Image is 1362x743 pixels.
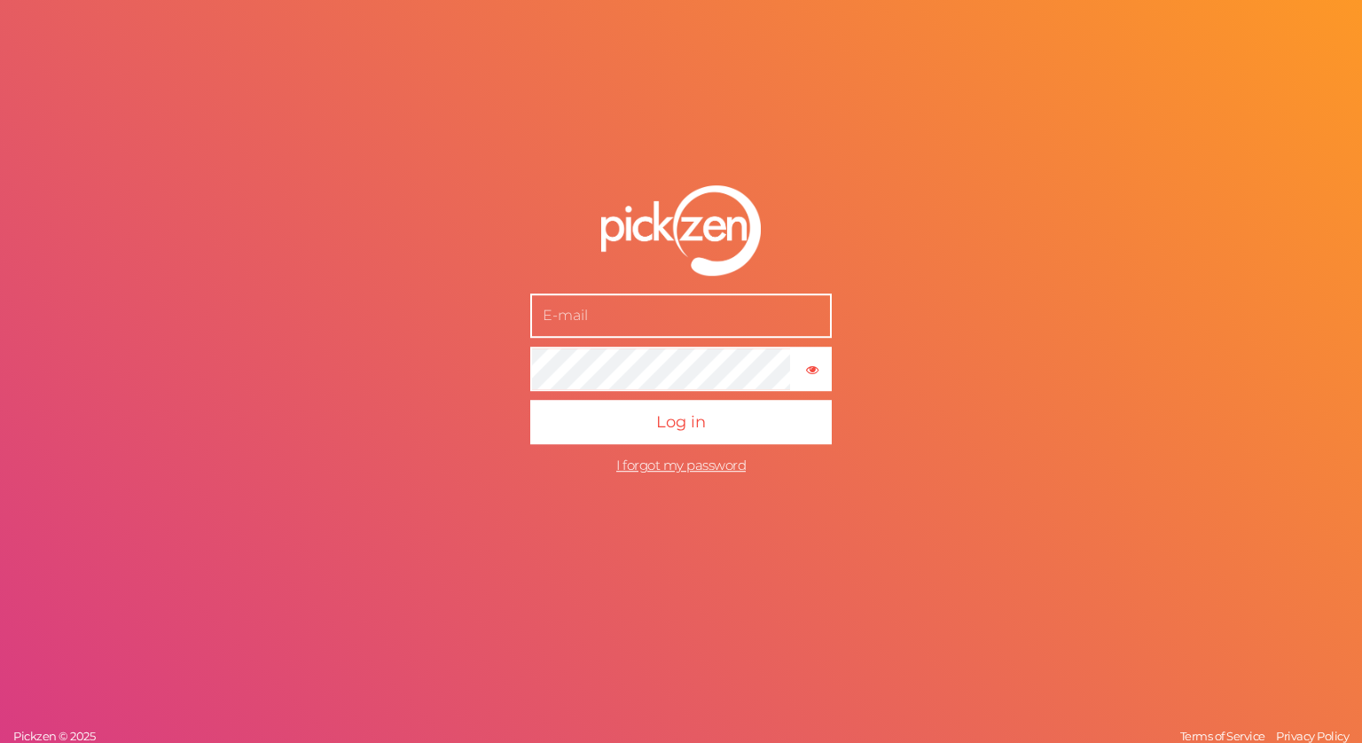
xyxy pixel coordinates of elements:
[616,457,746,473] a: I forgot my password
[656,412,706,432] span: Log in
[601,185,761,276] img: pz-logo-white.png
[530,293,832,338] input: E-mail
[530,400,832,444] button: Log in
[1180,729,1265,743] span: Terms of Service
[9,729,99,743] a: Pickzen © 2025
[1176,729,1270,743] a: Terms of Service
[1272,729,1353,743] a: Privacy Policy
[1276,729,1349,743] span: Privacy Policy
